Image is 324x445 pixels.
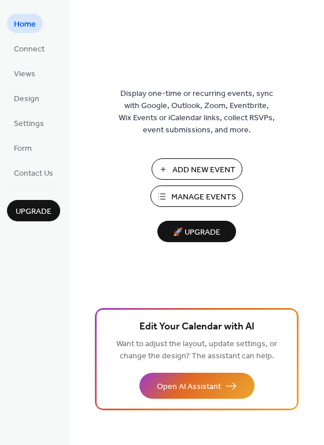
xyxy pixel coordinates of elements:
[7,200,60,221] button: Upgrade
[119,88,275,136] span: Display one-time or recurring events, sync with Google, Outlook, Zoom, Eventbrite, Wix Events or ...
[152,158,242,180] button: Add New Event
[7,14,43,33] a: Home
[16,206,51,218] span: Upgrade
[7,39,51,58] a: Connect
[14,118,44,130] span: Settings
[7,163,60,182] a: Contact Us
[14,143,32,155] span: Form
[139,319,255,335] span: Edit Your Calendar with AI
[14,168,53,180] span: Contact Us
[150,186,243,207] button: Manage Events
[14,93,39,105] span: Design
[14,43,45,55] span: Connect
[7,113,51,132] a: Settings
[7,138,39,157] a: Form
[14,68,35,80] span: Views
[7,88,46,107] a: Design
[7,64,42,83] a: Views
[116,336,277,364] span: Want to adjust the layout, update settings, or change the design? The assistant can help.
[14,18,36,31] span: Home
[157,381,221,393] span: Open AI Assistant
[172,164,235,176] span: Add New Event
[139,373,255,399] button: Open AI Assistant
[164,225,229,240] span: 🚀 Upgrade
[157,221,236,242] button: 🚀 Upgrade
[171,191,236,203] span: Manage Events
